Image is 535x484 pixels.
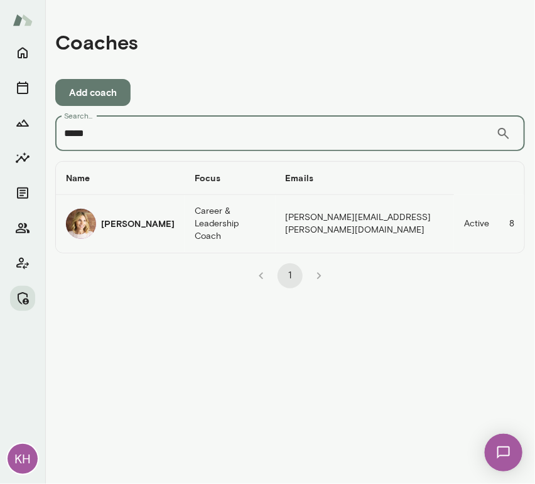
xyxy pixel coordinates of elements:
[195,172,265,184] h6: Focus
[55,253,525,288] div: pagination
[286,172,444,184] h6: Emails
[454,195,499,253] td: Active
[55,30,138,54] h4: Coaches
[185,195,275,253] td: Career & Leadership Coach
[56,162,524,253] table: coaches table
[66,172,175,184] h6: Name
[247,263,333,288] nav: pagination navigation
[13,8,33,32] img: Mento
[8,444,38,474] div: KH
[101,218,175,230] h6: [PERSON_NAME]
[10,286,35,311] button: Manage
[10,75,35,100] button: Sessions
[10,110,35,135] button: Growth Plan
[10,40,35,65] button: Home
[66,209,96,239] img: Jen Berton
[55,79,131,105] button: Add coach
[10,251,35,276] button: Client app
[10,145,35,171] button: Insights
[276,195,454,253] td: [PERSON_NAME][EMAIL_ADDRESS][PERSON_NAME][DOMAIN_NAME]
[64,110,93,121] label: Search...
[499,195,524,253] td: 8
[278,263,303,288] button: page 1
[10,181,35,206] button: Documents
[10,216,35,241] button: Members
